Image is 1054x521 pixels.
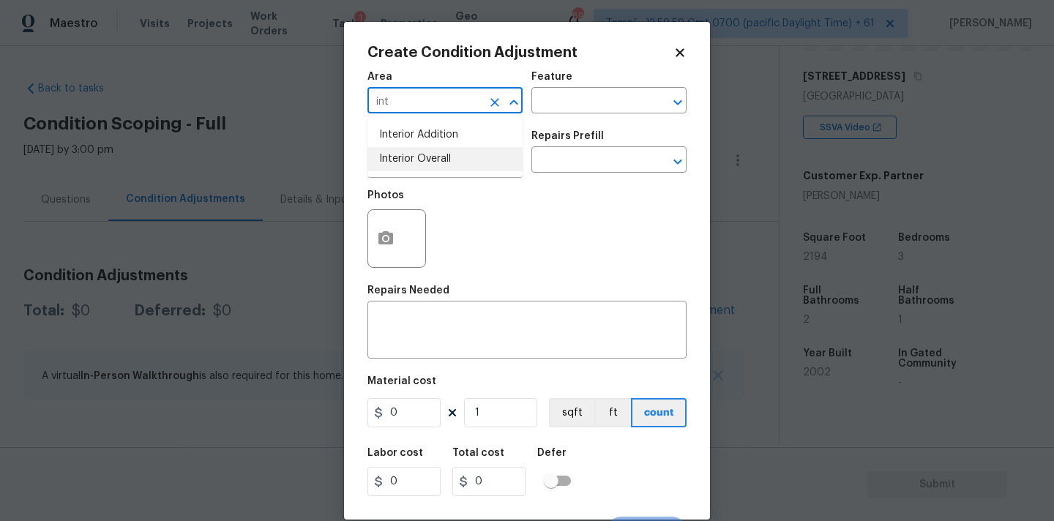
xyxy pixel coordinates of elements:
[549,398,594,427] button: sqft
[531,72,572,82] h5: Feature
[537,448,567,458] h5: Defer
[504,92,524,113] button: Close
[367,123,523,147] li: Interior Addition
[367,376,436,386] h5: Material cost
[668,92,688,113] button: Open
[367,190,404,200] h5: Photos
[668,151,688,172] button: Open
[367,72,392,82] h5: Area
[531,131,604,141] h5: Repairs Prefill
[367,45,673,60] h2: Create Condition Adjustment
[452,448,504,458] h5: Total cost
[594,398,631,427] button: ft
[485,92,505,113] button: Clear
[367,147,523,171] li: Interior Overall
[367,448,423,458] h5: Labor cost
[367,285,449,296] h5: Repairs Needed
[631,398,687,427] button: count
